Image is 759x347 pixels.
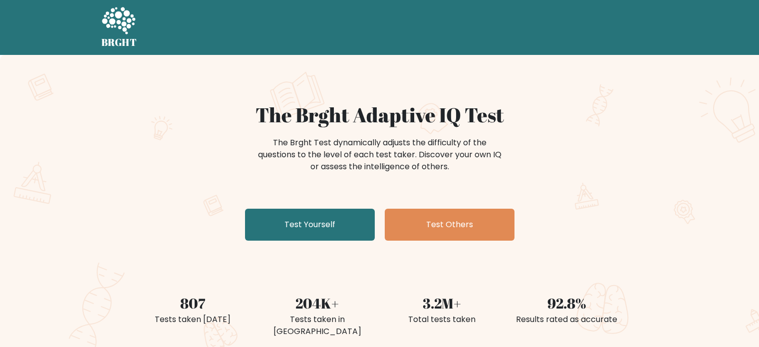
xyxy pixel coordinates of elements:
a: BRGHT [101,4,137,51]
h1: The Brght Adaptive IQ Test [136,103,623,127]
div: Tests taken [DATE] [136,314,249,326]
div: 807 [136,293,249,314]
div: Results rated as accurate [510,314,623,326]
a: Test Others [385,209,514,241]
h5: BRGHT [101,36,137,48]
div: 204K+ [261,293,374,314]
div: Tests taken in [GEOGRAPHIC_DATA] [261,314,374,338]
div: Total tests taken [386,314,499,326]
div: 3.2M+ [386,293,499,314]
div: 92.8% [510,293,623,314]
a: Test Yourself [245,209,375,241]
div: The Brght Test dynamically adjusts the difficulty of the questions to the level of each test take... [255,137,505,173]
